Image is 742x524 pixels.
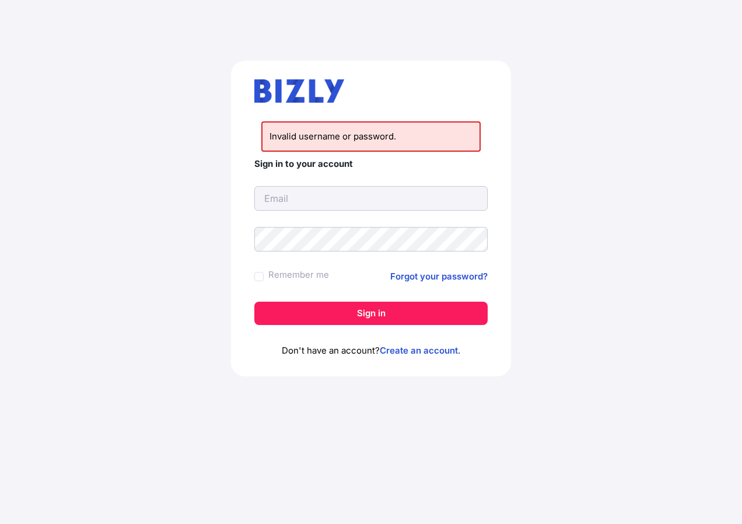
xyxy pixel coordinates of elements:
label: Remember me [268,268,329,282]
li: Invalid username or password. [261,121,481,152]
a: Create an account [380,345,458,356]
button: Sign in [254,302,488,325]
a: Forgot your password? [390,270,488,284]
p: Don't have an account? . [254,344,488,358]
input: Email [254,186,488,211]
h4: Sign in to your account [254,159,488,170]
img: bizly_logo.svg [254,79,344,103]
